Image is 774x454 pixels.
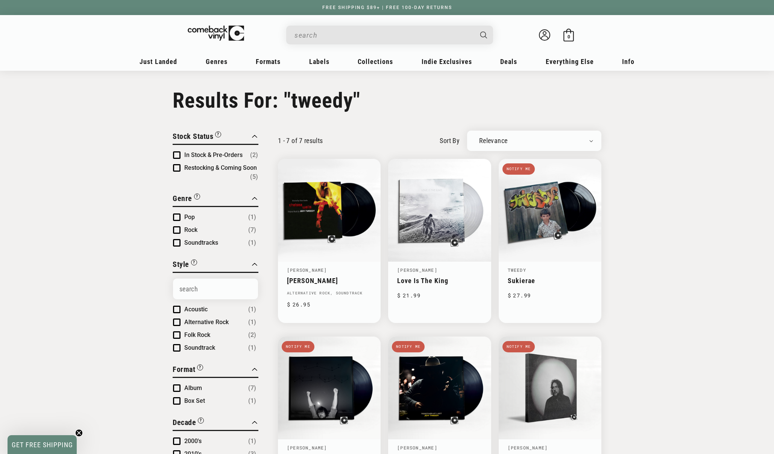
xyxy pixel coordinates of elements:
span: 2000's [184,437,202,445]
button: Filter by Style [173,259,197,272]
span: Genres [206,58,228,66]
span: In Stock & Pre-Orders [184,151,243,158]
span: Number of products: (1) [248,343,256,352]
span: Number of products: (1) [248,213,256,222]
span: Decade [173,418,196,427]
span: Restocking & Coming Soon [184,164,257,171]
span: Labels [309,58,329,66]
span: Number of products: (1) [248,437,256,446]
a: [PERSON_NAME] [287,267,327,273]
span: Collections [358,58,393,66]
a: Tweedy [508,267,526,273]
span: 0 [568,34,570,40]
span: Alternative Rock [184,318,229,326]
div: Search [286,26,493,44]
span: Soundtrack [184,344,215,351]
p: 1 - 7 of 7 results [278,137,323,145]
a: [PERSON_NAME] [397,445,437,451]
label: sort by [440,136,460,146]
span: Number of products: (7) [248,225,256,235]
span: Number of products: (7) [248,384,256,393]
button: Filter by Decade [173,417,204,430]
span: Number of products: (2) [250,151,258,160]
a: Love Is The King [397,277,482,285]
button: Close teaser [75,429,83,437]
a: Sukierae [508,277,592,285]
a: [PERSON_NAME] [287,445,327,451]
span: Album [184,384,202,392]
span: Box Set [184,397,205,404]
input: Search Options [173,279,258,299]
span: Pop [184,213,195,221]
span: GET FREE SHIPPING [12,441,73,449]
span: Genre [173,194,192,203]
a: [PERSON_NAME] [287,277,372,285]
span: Soundtracks [184,239,218,246]
span: Number of products: (5) [250,172,258,181]
span: Format [173,365,195,374]
h1: Results For: "tweedy" [173,88,601,113]
button: Filter by Format [173,364,203,377]
span: Formats [256,58,281,66]
button: Filter by Genre [173,193,200,206]
span: Deals [500,58,517,66]
div: GET FREE SHIPPINGClose teaser [8,435,77,454]
span: Everything Else [546,58,594,66]
span: Acoustic [184,306,208,313]
button: Filter by Stock Status [173,131,221,144]
a: [PERSON_NAME] [508,445,548,451]
span: Stock Status [173,132,213,141]
span: Rock [184,226,197,233]
span: Just Landed [140,58,177,66]
span: Number of products: (2) [248,331,256,340]
span: Info [622,58,634,66]
a: [PERSON_NAME] [397,267,437,273]
span: Number of products: (1) [248,396,256,405]
span: Indie Exclusives [422,58,472,66]
a: FREE SHIPPING $89+ | FREE 100-DAY RETURNS [315,5,460,10]
input: search [294,27,473,43]
span: Number of products: (1) [248,318,256,327]
button: Search [474,26,494,44]
span: Number of products: (1) [248,305,256,314]
span: Folk Rock [184,331,210,338]
span: Style [173,260,189,269]
span: Number of products: (1) [248,238,256,247]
